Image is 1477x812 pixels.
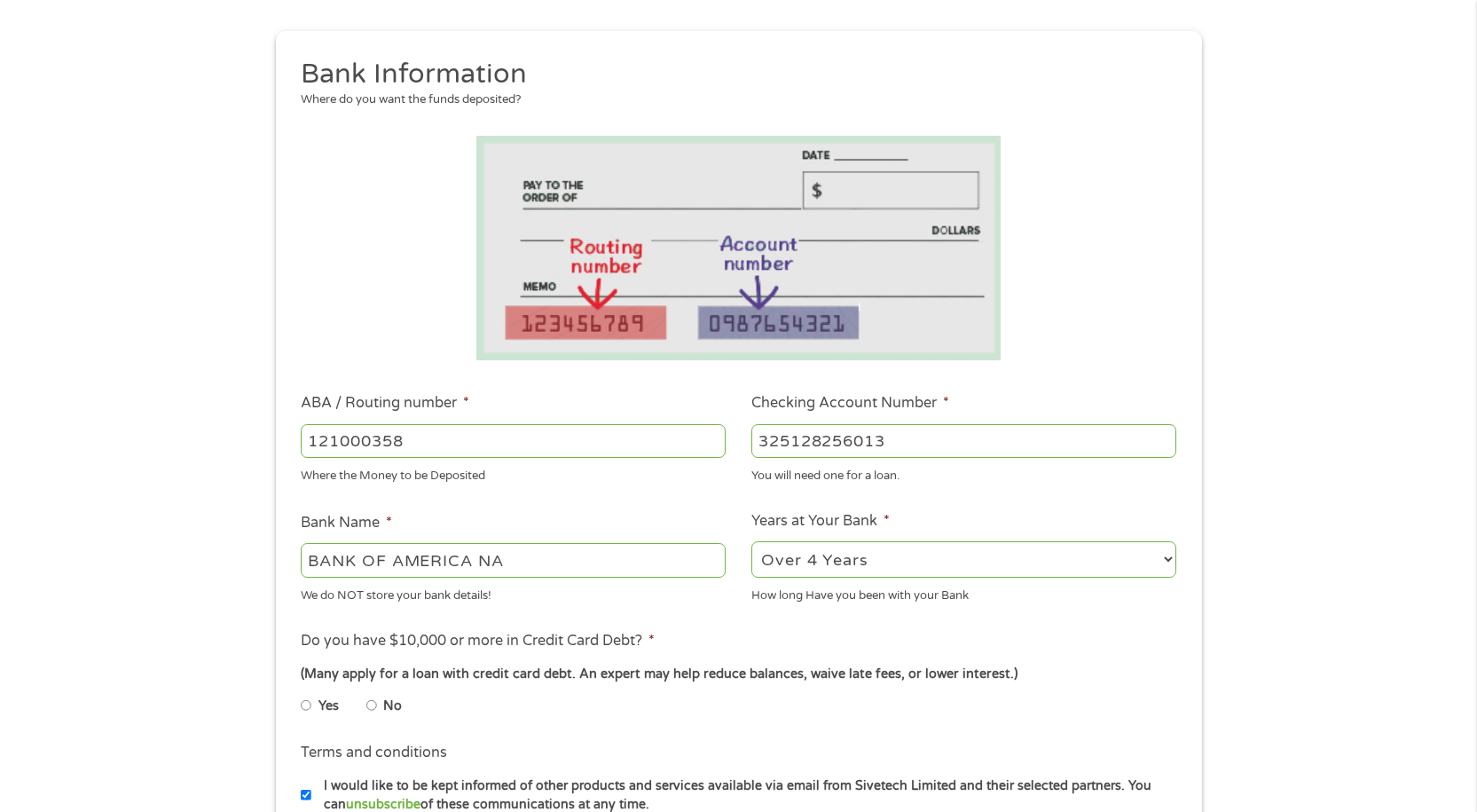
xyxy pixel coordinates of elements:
[318,697,339,716] label: Yes
[346,797,420,812] a: unsubscribe
[301,57,1163,92] h2: Bank Information
[301,461,726,485] div: Where the Money to be Deposited
[301,394,469,413] label: ABA / Routing number
[751,461,1176,485] div: You will need one for a loan.
[751,512,890,531] label: Years at Your Bank
[301,91,1163,109] div: Where do you want the funds deposited?
[301,744,447,762] label: Terms and conditions
[301,424,726,458] input: 263177916
[751,580,1176,604] div: How long Have you been with your Bank
[301,580,726,604] div: We do NOT store your bank details!
[751,394,949,413] label: Checking Account Number
[751,424,1176,458] input: 345634636
[301,665,1175,684] div: (Many apply for a loan with credit card debt. An expert may help reduce balances, waive late fees...
[301,514,392,532] label: Bank Name
[476,136,1002,360] img: Routing number location
[383,697,402,716] label: No
[301,632,655,650] label: Do you have $10,000 or more in Credit Card Debt?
